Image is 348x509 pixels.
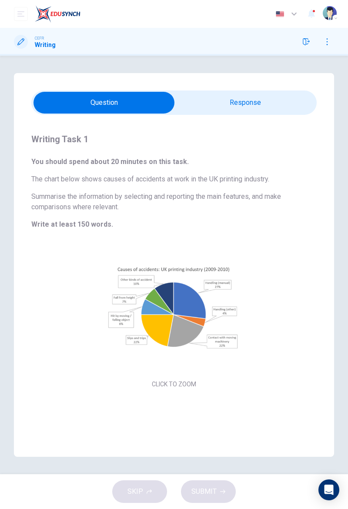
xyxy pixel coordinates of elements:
div: Open Intercom Messenger [318,479,339,500]
h6: The chart below shows causes of accidents at work in the UK printing industry. [31,174,317,184]
strong: Write at least 150 words. [31,220,113,228]
h1: Writing [35,41,56,48]
button: open mobile menu [14,7,28,21]
img: EduSynch logo [35,5,80,23]
h4: Writing Task 1 [31,132,317,146]
h6: You should spend about 20 minutes on this task. [31,157,317,167]
img: en [274,11,285,17]
h6: Summarise the information by selecting and reporting the main features, and make comparisons wher... [31,191,317,212]
span: CEFR [35,35,44,41]
img: Profile picture [323,6,337,20]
